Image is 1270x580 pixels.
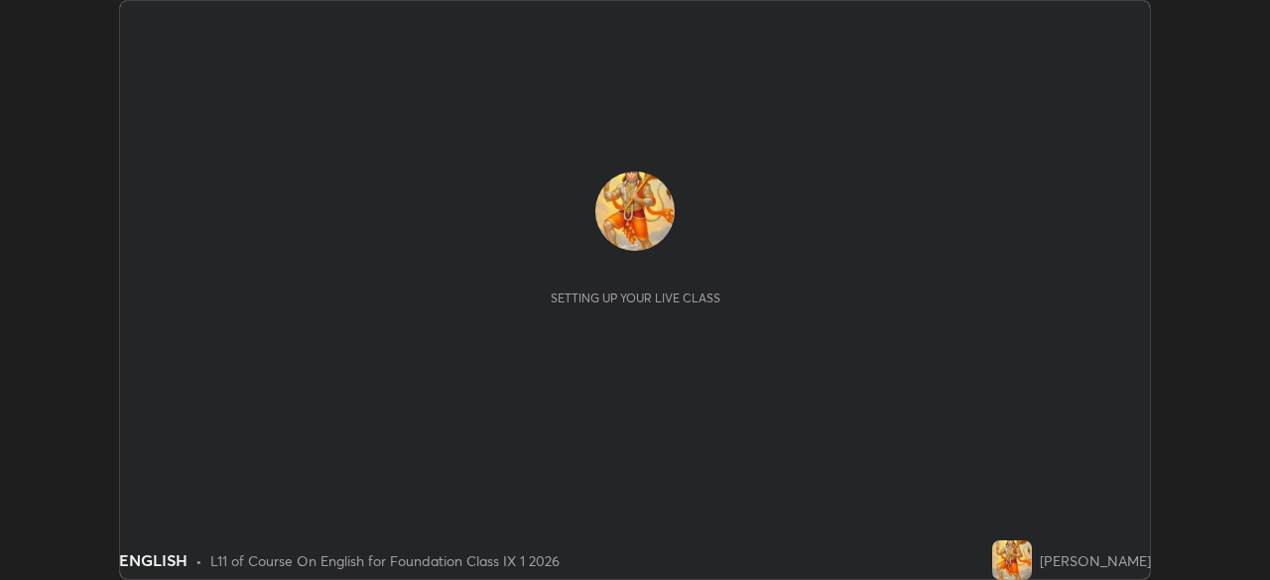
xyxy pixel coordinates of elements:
img: a4015e57166d4975b7148524dc76f29f.jpg [992,540,1032,580]
div: [PERSON_NAME] [1040,550,1151,571]
div: • [195,550,202,571]
div: ENGLISH [119,548,188,572]
div: Setting up your live class [551,290,720,305]
img: a4015e57166d4975b7148524dc76f29f.jpg [595,172,675,251]
div: L11 of Course On English for Foundation Class IX 1 2026 [210,550,560,571]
